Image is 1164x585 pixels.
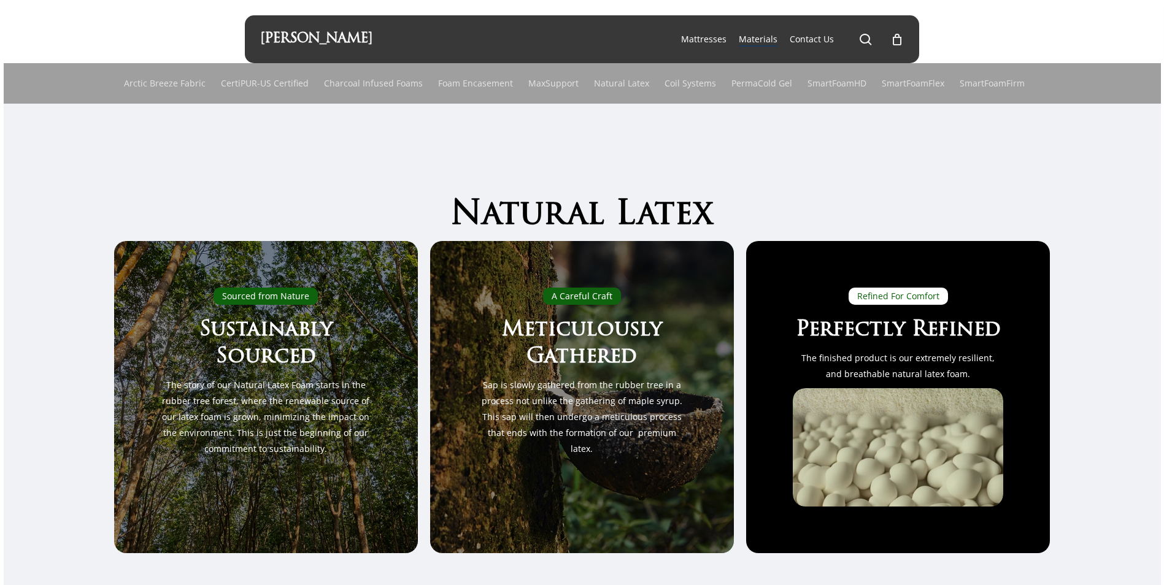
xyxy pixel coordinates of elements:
[543,288,621,305] div: A Careful Craft
[214,288,318,305] div: Sourced from Nature
[124,63,206,104] a: Arctic Breeze Fabric
[960,63,1025,104] a: SmartFoamFirm
[477,317,687,372] h3: Meticulously Gathered
[890,32,904,46] a: Cart
[221,63,309,104] a: CertiPUR-US Certified
[260,32,372,46] a: [PERSON_NAME]
[739,33,777,45] a: Materials
[681,33,727,45] a: Mattresses
[793,350,1003,382] p: The finished product is our extremely resilient, and breathable natural latex foam.
[731,63,792,104] a: PermaCold Gel
[793,317,1003,344] h3: Perfectly Refined
[849,288,948,305] div: Refined For Comfort
[438,63,513,104] a: Foam Encasement
[882,63,944,104] a: SmartFoamFlex
[161,317,371,372] h3: Sustainably Sourced
[675,15,904,63] nav: Main Menu
[450,199,713,232] span: Natural Latex
[594,63,649,104] a: Natural Latex
[324,63,423,104] a: Charcoal Infused Foams
[807,63,866,104] a: SmartFoamHD
[790,33,834,45] a: Contact Us
[665,63,716,104] a: Coil Systems
[161,377,371,457] p: The story of our Natural Latex Foam starts in the rubber tree forest, where the renewable source ...
[477,377,687,457] p: Sap is slowly gathered from the rubber tree in a process not unlike the gathering of maple syrup....
[528,63,579,104] a: MaxSupport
